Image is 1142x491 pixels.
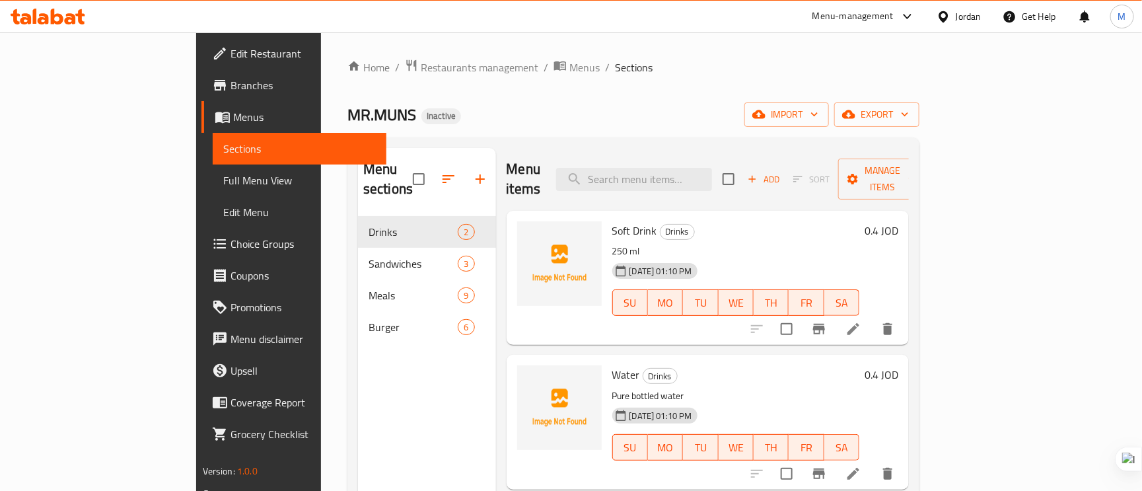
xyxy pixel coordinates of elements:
span: 1.0.0 [237,463,258,480]
div: Drinks [643,368,678,384]
div: items [458,256,474,272]
span: Choice Groups [231,236,376,252]
span: TH [759,293,783,313]
nav: breadcrumb [347,59,919,76]
div: Jordan [956,9,981,24]
li: / [395,59,400,75]
span: Grocery Checklist [231,426,376,442]
a: Branches [201,69,387,101]
button: export [834,102,919,127]
span: Sandwiches [369,256,458,272]
button: TH [754,289,789,316]
div: Drinks [660,224,695,240]
span: WE [724,293,748,313]
button: delete [872,313,904,345]
div: Burger6 [358,311,496,343]
button: Manage items [838,159,927,200]
span: Add item [742,169,785,190]
span: Drinks [660,224,694,239]
span: Sections [615,59,653,75]
span: Coverage Report [231,395,376,410]
button: TH [754,434,789,461]
button: WE [719,434,754,461]
span: Edit Menu [223,204,376,220]
span: TH [759,438,783,457]
span: Sort sections [433,163,464,195]
span: TU [688,293,713,313]
div: Drinks2 [358,216,496,248]
span: SU [618,293,643,313]
h6: 0.4 JOD [865,221,898,240]
p: Pure bottled water [612,388,860,404]
a: Menus [201,101,387,133]
span: Menus [233,109,376,125]
span: Coupons [231,268,376,283]
a: Upsell [201,355,387,387]
span: FR [794,293,818,313]
span: SU [618,438,643,457]
span: Drinks [643,369,677,384]
img: Water [517,365,602,450]
h6: 0.4 JOD [865,365,898,384]
span: Restaurants management [421,59,538,75]
button: SU [612,289,648,316]
span: Full Menu View [223,172,376,188]
h2: Menu items [507,159,541,199]
button: TU [683,289,718,316]
div: Meals [369,287,458,303]
span: 9 [458,289,474,302]
button: WE [719,289,754,316]
nav: Menu sections [358,211,496,348]
div: items [458,287,474,303]
a: Sections [213,133,387,165]
span: SA [830,293,854,313]
span: Inactive [421,110,461,122]
span: Branches [231,77,376,93]
button: TU [683,434,718,461]
div: Meals9 [358,280,496,311]
span: Upsell [231,363,376,379]
button: import [744,102,829,127]
div: items [458,319,474,335]
span: export [845,106,909,123]
span: Menus [569,59,600,75]
span: SA [830,438,854,457]
input: search [556,168,712,191]
h2: Menu sections [363,159,413,199]
span: Drinks [369,224,458,240]
span: Version: [203,463,235,480]
div: Menu-management [812,9,894,24]
span: Soft Drink [612,221,657,241]
span: MO [653,438,678,457]
a: Edit menu item [845,466,861,482]
a: Edit Menu [213,196,387,228]
span: MR.MUNS [347,100,416,130]
span: FR [794,438,818,457]
button: MO [648,434,683,461]
span: Select section [715,165,742,193]
span: Manage items [849,163,916,196]
a: Grocery Checklist [201,418,387,450]
span: Promotions [231,299,376,315]
a: Restaurants management [405,59,538,76]
span: Edit Restaurant [231,46,376,61]
span: [DATE] 01:10 PM [624,410,697,422]
a: Menus [553,59,600,76]
span: 6 [458,321,474,334]
a: Promotions [201,291,387,323]
a: Coverage Report [201,387,387,418]
span: Select all sections [405,165,433,193]
span: Select to update [773,315,801,343]
a: Edit Restaurant [201,38,387,69]
span: import [755,106,818,123]
span: Sections [223,141,376,157]
button: SU [612,434,648,461]
button: delete [872,458,904,490]
span: Water [612,365,640,385]
button: Branch-specific-item [803,458,835,490]
li: / [544,59,548,75]
a: Choice Groups [201,228,387,260]
span: M [1118,9,1126,24]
